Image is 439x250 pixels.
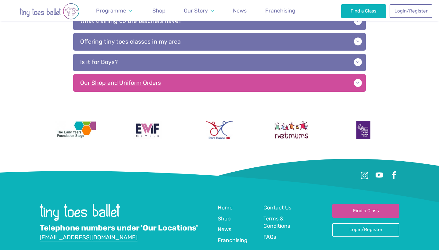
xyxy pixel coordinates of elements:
[263,215,304,230] a: Terms & Conditions
[40,223,198,233] a: Telephone numbers under 'Our Locations'
[218,216,230,222] span: Shop
[332,223,399,237] a: Login/Register
[263,234,276,240] span: FAQs
[73,74,366,92] p: Our Shop and Uniform Orders
[40,216,120,222] a: Go to home page
[40,204,120,220] img: tiny toes ballet
[374,170,385,181] a: Youtube
[265,7,295,14] span: Franchising
[184,7,208,14] span: Our Story
[73,33,366,51] p: Offering tiny toes classes in my area
[230,4,249,18] a: News
[7,3,92,20] img: tiny toes ballet
[359,170,370,181] a: Instagram
[93,4,135,18] a: Programme
[263,205,291,211] span: Contact Us
[263,216,290,229] span: Terms & Conditions
[341,4,386,18] a: Find a Class
[388,170,399,181] a: Facebook
[73,54,366,71] p: Is it for Boys?
[152,7,166,14] span: Shop
[390,4,432,18] a: Login/Register
[133,121,162,139] img: Encouraging Women Into Franchising
[40,234,137,241] a: [EMAIL_ADDRESS][DOMAIN_NAME]
[96,7,126,14] span: Programme
[218,204,233,212] a: Home
[263,204,291,212] a: Contact Us
[218,226,231,234] a: News
[218,205,233,211] span: Home
[206,121,233,139] img: Para Dance UK
[218,215,230,223] a: Shop
[218,237,248,243] span: Franchising
[150,4,168,18] a: Shop
[262,4,298,18] a: Franchising
[218,237,248,245] a: Franchising
[55,121,96,139] img: The Early Years Foundation Stage
[332,204,399,217] a: Find a Class
[233,7,247,14] span: News
[181,4,217,18] a: Our Story
[218,226,231,232] span: News
[263,233,276,241] a: FAQs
